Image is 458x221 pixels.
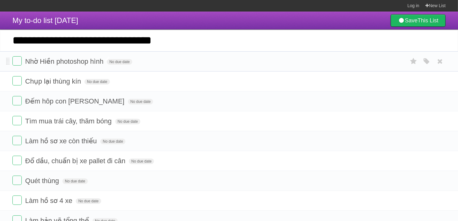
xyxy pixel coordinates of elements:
label: Done [12,156,22,165]
span: Nhờ Hiền photoshop hình [25,58,105,65]
span: Đổ dầu, chuẩn bị xe pallet đi cân [25,157,127,165]
span: My to-do list [DATE] [12,16,78,25]
label: Done [12,116,22,125]
span: No due date [107,59,132,65]
b: This List [418,17,438,24]
span: No due date [129,159,154,164]
label: Done [12,96,22,105]
label: Done [12,196,22,205]
label: Done [12,76,22,85]
span: No due date [128,99,153,104]
span: No due date [76,198,101,204]
span: Làm hồ sơ 4 xe [25,197,74,205]
a: SaveThis List [391,14,446,27]
label: Star task [408,56,419,67]
span: Tìm mua trái cây, thăm bóng [25,117,113,125]
span: No due date [115,119,140,124]
span: No due date [62,178,88,184]
span: Quét thùng [25,177,61,185]
label: Done [12,136,22,145]
span: Đếm hôp con [PERSON_NAME] [25,97,126,105]
span: Làm hồ sơ xe còn thiếu [25,137,98,145]
span: No due date [100,139,125,144]
span: Chụp lại thùng kín [25,77,83,85]
label: Done [12,176,22,185]
span: No due date [84,79,110,85]
label: Done [12,56,22,66]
